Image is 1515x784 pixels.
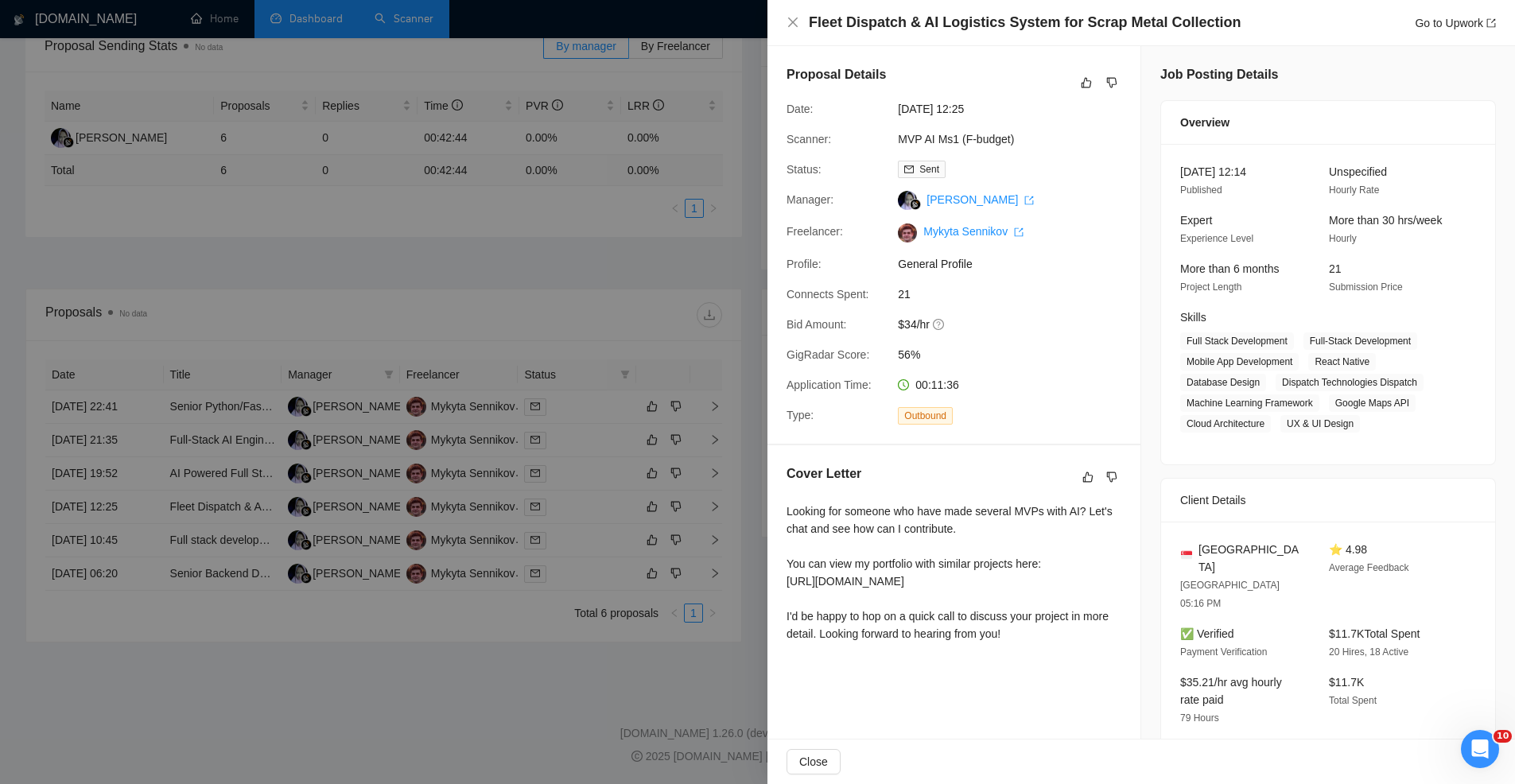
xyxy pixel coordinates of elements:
span: ⭐ 4.98 [1329,543,1367,556]
span: Status: [787,163,822,176]
span: Experience Level [1180,233,1253,244]
span: Machine Learning Framework [1180,394,1319,412]
h5: Proposal Details [787,65,886,84]
span: mail [904,165,914,174]
a: [PERSON_NAME] export [926,193,1034,206]
span: [DATE] 12:14 [1180,165,1246,178]
span: UX & UI Design [1280,415,1360,433]
span: General Profile [898,255,1136,273]
div: Looking for someone who have made several MVPs with AI? Let's chat and see how can I contribute. ... [787,503,1121,642]
button: Close [787,16,799,29]
span: Hourly [1329,233,1357,244]
span: Type: [787,409,814,421]
span: export [1486,18,1496,28]
img: c1zFESyPK2vppVrw-q4nXiDADp8Wv8ldomuTSf2iBVMtQij8_E6MOnHdJMy1hmn3QV [898,223,917,243]
span: Submission Price [1329,281,1403,293]
span: Full Stack Development [1180,332,1294,350]
span: Payment Verification [1180,646,1267,658]
span: export [1014,227,1024,237]
span: 20 Hires, 18 Active [1329,646,1408,658]
span: export [1024,196,1034,205]
span: Overview [1180,114,1229,131]
span: Project Length [1180,281,1241,293]
span: Scanner: [787,133,831,146]
span: Freelancer: [787,225,843,238]
button: like [1077,73,1096,92]
button: Close [787,749,841,774]
span: Hourly Rate [1329,184,1379,196]
span: [DATE] 12:25 [898,100,1136,118]
span: close [787,16,799,29]
span: 10 [1494,730,1512,743]
span: Average Feedback [1329,562,1409,573]
h5: Cover Letter [787,464,861,483]
span: 00:11:36 [915,378,959,391]
iframe: Intercom live chat [1461,730,1499,768]
span: Close [799,753,828,770]
a: MVP AI Ms1 (F-budget) [898,133,1014,146]
img: gigradar-bm.png [910,199,921,210]
span: $11.7K [1329,676,1364,689]
span: Published [1180,184,1222,196]
span: Profile: [787,258,822,270]
button: dislike [1102,468,1121,487]
span: $34/hr [898,316,1136,333]
span: More than 6 months [1180,262,1280,275]
span: 56% [898,346,1136,363]
a: Go to Upworkexport [1415,17,1496,29]
span: Connects Spent: [787,288,869,301]
span: Google Maps API [1329,394,1416,412]
span: question-circle [933,318,946,331]
h5: Job Posting Details [1160,65,1278,84]
span: Dispatch Technologies Dispatch [1276,374,1424,391]
span: $11.7K Total Spent [1329,627,1420,640]
div: Client Details [1180,479,1476,522]
span: Expert [1180,214,1212,227]
span: Application Time: [787,378,872,391]
button: like [1078,468,1097,487]
span: More than 30 hrs/week [1329,214,1442,227]
span: clock-circle [898,379,909,390]
span: $35.21/hr avg hourly rate paid [1180,676,1282,706]
span: like [1081,76,1092,89]
a: Mykyta Sennikov export [923,225,1024,238]
span: Cloud Architecture [1180,415,1271,433]
span: 21 [898,285,1136,303]
span: [GEOGRAPHIC_DATA] [1198,541,1303,576]
span: [GEOGRAPHIC_DATA] 05:16 PM [1180,580,1280,609]
span: Sent [919,164,939,175]
span: Total Spent [1329,695,1377,706]
span: Database Design [1180,374,1266,391]
span: like [1082,471,1094,483]
img: 🇸🇬 [1181,549,1192,561]
span: React Native [1308,353,1376,371]
span: ✅ Verified [1180,627,1234,640]
span: dislike [1106,471,1117,483]
span: Mobile App Development [1180,353,1299,371]
h4: Fleet Dispatch & AI Logistics System for Scrap Metal Collection [809,13,1241,33]
span: GigRadar Score: [787,348,869,361]
span: Unspecified [1329,165,1387,178]
span: Outbound [898,407,953,425]
span: 79 Hours [1180,712,1219,724]
span: Full-Stack Development [1303,332,1417,350]
span: Skills [1180,311,1206,324]
span: Date: [787,103,813,115]
span: dislike [1106,76,1117,89]
span: Bid Amount: [787,318,847,331]
span: 21 [1329,262,1342,275]
button: dislike [1102,73,1121,92]
span: Manager: [787,193,833,206]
